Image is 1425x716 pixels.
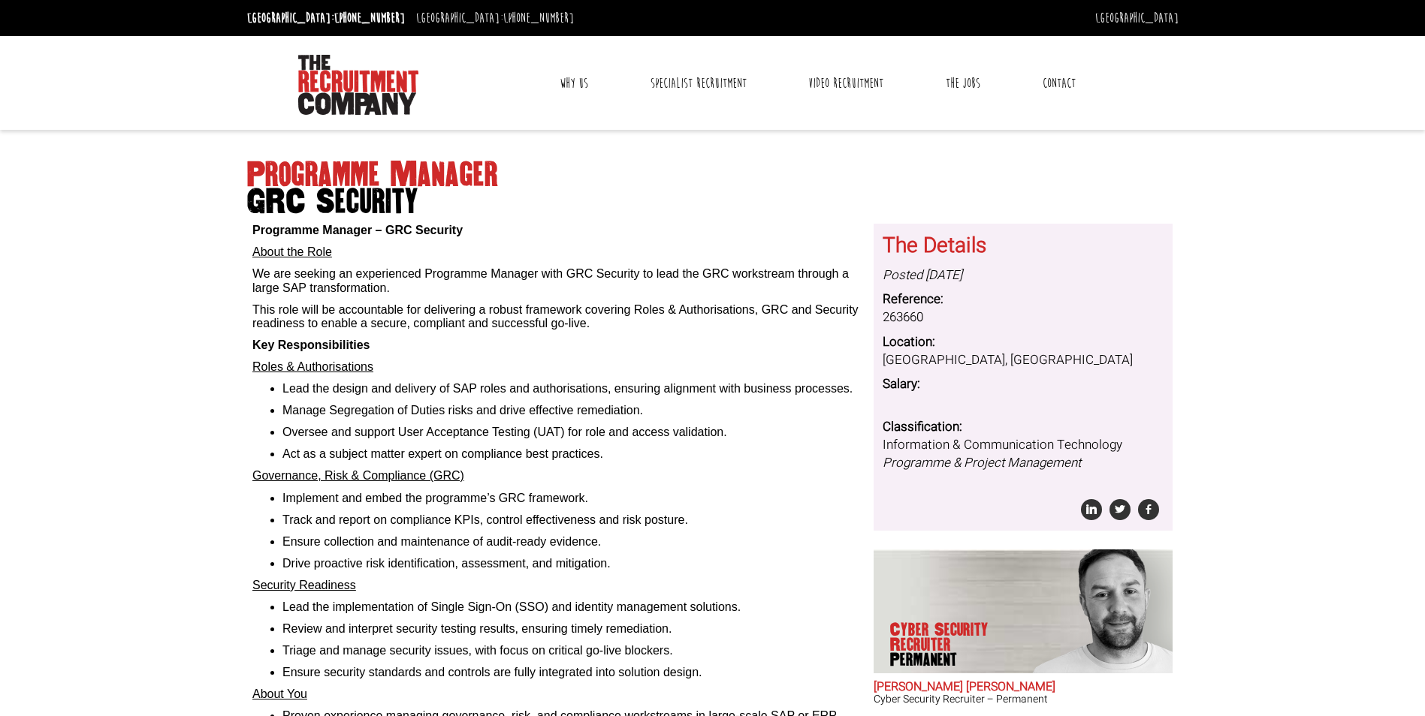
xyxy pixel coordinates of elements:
[282,426,862,439] li: Oversee and support User Acceptance Testing (UAT) for role and access validation.
[282,382,862,396] li: Lead the design and delivery of SAP roles and authorisations, ensuring alignment with business pr...
[252,245,332,258] u: About the Role
[890,652,1006,667] span: Permanent
[1031,65,1087,102] a: Contact
[282,622,862,636] li: Review and interpret security testing results, ensuring timely remediation.
[298,55,418,115] img: The Recruitment Company
[883,436,1164,473] dd: Information & Communication Technology
[883,333,1164,351] dt: Location:
[282,600,862,614] li: Lead the implementation of Single Sign-On (SSO) and identity management solutions.
[334,10,405,26] a: [PHONE_NUMBER]
[883,290,1164,308] dt: Reference:
[282,447,862,461] li: Act as a subject matter expert on compliance best practices.
[883,418,1164,436] dt: Classification:
[247,161,1179,215] h1: Programme Manager
[883,375,1164,393] dt: Salary:
[252,579,356,591] u: Security Readiness
[412,6,578,30] li: [GEOGRAPHIC_DATA]:
[1095,10,1179,26] a: [GEOGRAPHIC_DATA]
[639,65,758,102] a: Specialist Recruitment
[883,308,1164,326] dd: 263660
[282,492,862,505] li: Implement and embed the programme’s GRC framework.
[252,469,464,482] u: Governance, Risk & Compliance (GRC)
[252,687,307,700] u: About You
[1028,549,1173,673] img: John James Baird does Cyber Security Recruiter Permanent
[282,513,862,527] li: Track and report on compliance KPIs, control effectiveness and risk posture.
[252,267,862,295] p: We are seeking an experienced Programme Manager with GRC Security to lead the GRC workstream thro...
[548,65,599,102] a: Why Us
[797,65,895,102] a: Video Recruitment
[282,404,862,417] li: Manage Segregation of Duties risks and drive effective remediation.
[883,235,1164,258] h3: The Details
[282,644,862,657] li: Triage and manage security issues, with focus on critical go-live blockers.
[252,224,463,236] b: Programme Manager – GRC Security
[874,693,1173,705] h3: Cyber Security Recruiter – Permanent
[282,666,862,679] li: Ensure security standards and controls are fully integrated into solution design.
[874,681,1173,694] h2: [PERSON_NAME] [PERSON_NAME]
[890,622,1006,667] p: Cyber Security Recruiter
[503,10,574,26] a: [PHONE_NUMBER]
[243,6,409,30] li: [GEOGRAPHIC_DATA]:
[282,557,862,570] li: Drive proactive risk identification, assessment, and mitigation.
[247,188,1179,215] span: GRC Security
[252,338,370,351] b: Key Responsibilities
[883,266,962,284] i: Posted [DATE]
[282,535,862,549] li: Ensure collection and maintenance of audit-ready evidence.
[883,351,1164,369] dd: [GEOGRAPHIC_DATA], [GEOGRAPHIC_DATA]
[252,303,862,331] p: This role will be accountable for delivering a robust framework covering Roles & Authorisations, ...
[252,360,373,373] u: Roles & Authorisations
[934,65,992,102] a: The Jobs
[883,453,1081,472] i: Programme & Project Management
